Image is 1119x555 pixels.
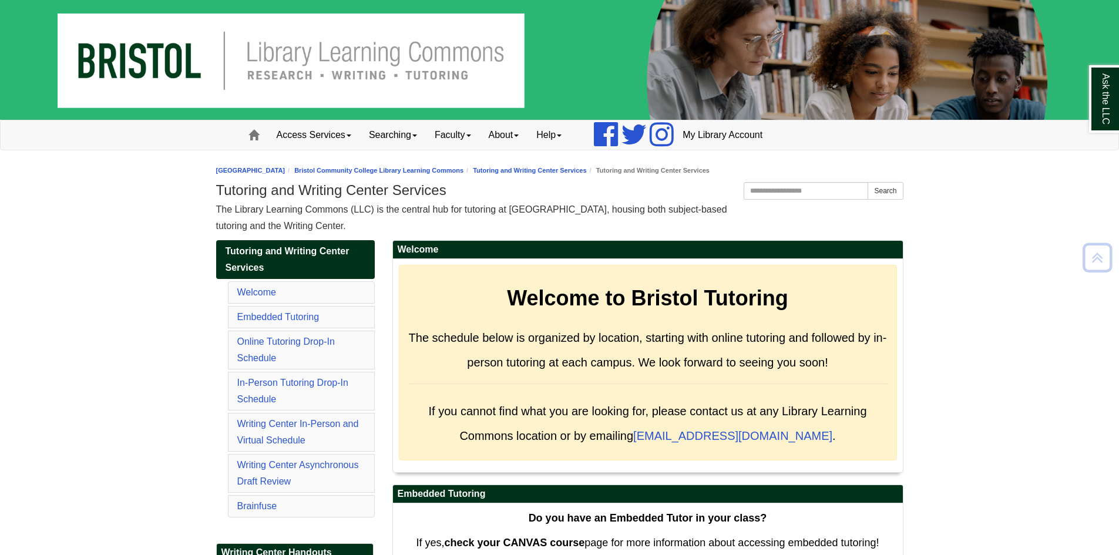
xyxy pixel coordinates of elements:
a: Help [527,120,570,150]
strong: Welcome to Bristol Tutoring [507,286,788,310]
span: The schedule below is organized by location, starting with online tutoring and followed by in-per... [409,331,887,369]
span: If yes, page for more information about accessing embedded tutoring! [416,537,879,549]
a: My Library Account [674,120,771,150]
a: Searching [360,120,426,150]
strong: check your CANVAS course [444,537,584,549]
a: About [480,120,528,150]
span: The Library Learning Commons (LLC) is the central hub for tutoring at [GEOGRAPHIC_DATA], housing ... [216,204,727,231]
a: Access Services [268,120,360,150]
span: Tutoring and Writing Center Services [226,246,350,273]
span: If you cannot find what you are looking for, please contact us at any Library Learning Commons lo... [428,405,866,442]
h2: Embedded Tutoring [393,485,903,503]
a: [EMAIL_ADDRESS][DOMAIN_NAME] [633,429,832,442]
h2: Welcome [393,241,903,259]
a: Writing Center In-Person and Virtual Schedule [237,419,359,445]
a: In-Person Tutoring Drop-In Schedule [237,378,348,404]
a: Writing Center Asynchronous Draft Review [237,460,359,486]
a: Welcome [237,287,276,297]
a: Faculty [426,120,480,150]
a: Tutoring and Writing Center Services [473,167,586,174]
button: Search [868,182,903,200]
a: Bristol Community College Library Learning Commons [294,167,463,174]
strong: Do you have an Embedded Tutor in your class? [529,512,767,524]
h1: Tutoring and Writing Center Services [216,182,903,199]
a: Online Tutoring Drop-In Schedule [237,337,335,363]
nav: breadcrumb [216,165,903,176]
a: [GEOGRAPHIC_DATA] [216,167,285,174]
a: Embedded Tutoring [237,312,320,322]
a: Back to Top [1078,250,1116,265]
a: Brainfuse [237,501,277,511]
a: Tutoring and Writing Center Services [216,240,375,279]
li: Tutoring and Writing Center Services [587,165,710,176]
